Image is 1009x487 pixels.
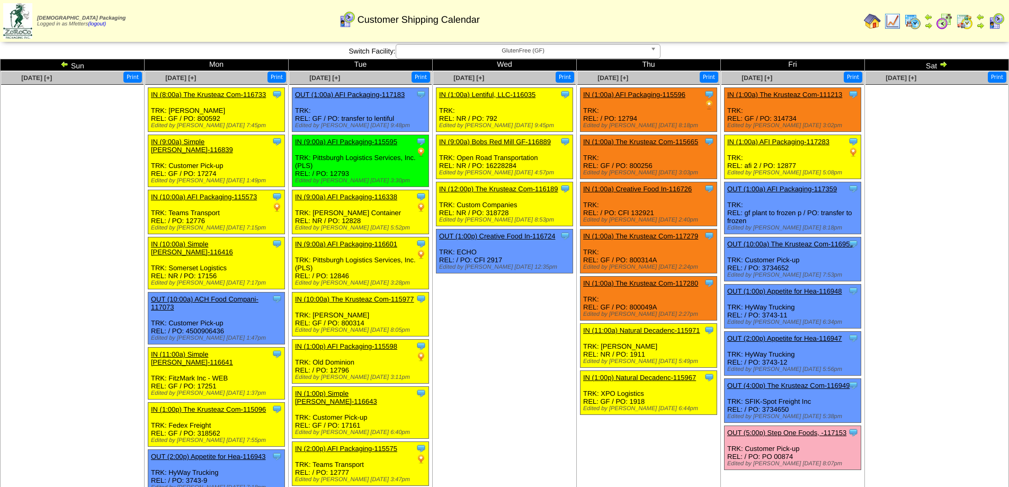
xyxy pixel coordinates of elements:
a: OUT (1:00p) Creative Food In-116724 [439,232,555,240]
img: Tooltip [272,89,282,100]
img: calendarcustomer.gif [338,11,355,28]
div: Edited by [PERSON_NAME] [DATE] 7:55pm [151,437,284,444]
img: home.gif [864,13,881,30]
div: Edited by [PERSON_NAME] [DATE] 7:15pm [151,225,284,231]
div: Edited by [PERSON_NAME] [DATE] 2:27pm [583,311,717,317]
img: Tooltip [272,451,282,462]
a: IN (10:00a) The Krusteaz Com-115977 [295,295,414,303]
div: TRK: REL: afi 2 / PO: 12877 [725,135,861,179]
img: PO [416,249,426,260]
div: TRK: REL: / PO: 12794 [581,88,717,132]
a: IN (10:00a) AFI Packaging-115573 [151,193,257,201]
img: Tooltip [272,191,282,202]
img: PO [704,100,715,110]
td: Mon [145,59,289,71]
div: Edited by [PERSON_NAME] [DATE] 7:45pm [151,122,284,129]
img: Tooltip [560,89,570,100]
div: TRK: REL: gf plant to frozen p / PO: transfer to frozen [725,182,861,234]
a: [DATE] [+] [886,74,916,82]
img: Tooltip [704,372,715,383]
a: OUT (1:00a) AFI Packaging-117183 [295,91,405,99]
a: OUT (1:00p) Appetite for Hea-116948 [727,287,842,295]
div: Edited by [PERSON_NAME] [DATE] 2:24pm [583,264,717,270]
button: Print [844,72,862,83]
img: Tooltip [848,380,859,391]
div: TRK: Customer Pick-up REL: / PO: 4500906436 [148,293,285,344]
div: TRK: REL: / PO: CFI 132921 [581,182,717,226]
div: TRK: [PERSON_NAME] Container REL: NR / PO: 12828 [292,190,429,234]
img: Tooltip [272,404,282,414]
div: Edited by [PERSON_NAME] [DATE] 8:07pm [727,461,861,467]
div: Edited by [PERSON_NAME] [DATE] 3:30pm [295,178,428,184]
div: TRK: FitzMark Inc - WEB REL: GF / PO: 17251 [148,348,285,400]
span: Logged in as Mfetters [37,15,126,27]
img: Tooltip [848,136,859,147]
div: TRK: Pittsburgh Logistics Services, Inc. (PLS) REL: / PO: 12793 [292,135,429,187]
div: TRK: Customer Pick-up REL: GF / PO: 17161 [292,387,429,439]
div: Edited by [PERSON_NAME] [DATE] 9:48pm [295,122,428,129]
div: Edited by [PERSON_NAME] [DATE] 5:56pm [727,366,861,373]
img: Tooltip [848,89,859,100]
div: TRK: XPO Logistics REL: GF / PO: 1918 [581,371,717,415]
a: IN (1:00a) The Krusteaz Com-111213 [727,91,842,99]
a: IN (1:00p) The Krusteaz Com-115096 [151,405,266,413]
a: IN (8:00a) The Krusteaz Com-116733 [151,91,266,99]
div: TRK: Teams Transport REL: / PO: 12776 [148,190,285,234]
img: Tooltip [416,191,426,202]
a: [DATE] [+] [309,74,340,82]
div: TRK: REL: GF / PO: 800049A [581,277,717,321]
a: IN (10:00a) Simple [PERSON_NAME]-116416 [151,240,233,256]
div: Edited by [PERSON_NAME] [DATE] 3:11pm [295,374,428,380]
a: IN (9:00a) AFI Packaging-115595 [295,138,397,146]
img: arrowleft.gif [976,13,985,21]
div: TRK: Somerset Logistics REL: NR / PO: 17156 [148,237,285,289]
img: Tooltip [848,238,859,249]
div: TRK: REL: NR / PO: 792 [436,88,573,132]
img: Tooltip [560,231,570,241]
div: Edited by [PERSON_NAME] [DATE] 6:44pm [583,405,717,412]
a: IN (1:00a) The Krusteaz Com-117280 [583,279,698,287]
img: Tooltip [704,183,715,194]
span: [DATE] [+] [21,74,52,82]
td: Thu [577,59,721,71]
div: Edited by [PERSON_NAME] [DATE] 3:02pm [727,122,861,129]
div: Edited by [PERSON_NAME] [DATE] 3:28pm [295,280,428,286]
a: [DATE] [+] [165,74,196,82]
a: IN (1:00a) Creative Food In-116726 [583,185,692,193]
a: IN (1:00p) AFI Packaging-115598 [295,342,397,350]
span: [DEMOGRAPHIC_DATA] Packaging [37,15,126,21]
div: Edited by [PERSON_NAME] [DATE] 5:49pm [583,358,717,365]
a: IN (1:00a) AFI Packaging-115596 [583,91,685,99]
a: [DATE] [+] [597,74,628,82]
img: arrowright.gif [976,21,985,30]
img: arrowleft.gif [924,13,933,21]
img: PO [272,202,282,212]
a: IN (11:00a) Natural Decadenc-115971 [583,326,700,334]
div: TRK: HyWay Trucking REL: / PO: 3743-12 [725,332,861,376]
div: Edited by [PERSON_NAME] [DATE] 6:34pm [727,319,861,325]
img: zoroco-logo-small.webp [3,3,32,39]
img: PO [848,147,859,157]
img: Tooltip [272,349,282,359]
img: Tooltip [704,136,715,147]
div: Edited by [PERSON_NAME] [DATE] 3:47pm [295,476,428,483]
a: IN (1:00a) The Krusteaz Com-115665 [583,138,698,146]
img: Tooltip [848,427,859,438]
button: Print [267,72,286,83]
img: Tooltip [848,286,859,296]
button: Print [988,72,1006,83]
img: Tooltip [272,136,282,147]
a: OUT (5:00p) Step One Foods, -117153 [727,429,846,437]
img: Tooltip [560,136,570,147]
a: IN (12:00p) The Krusteaz Com-116189 [439,185,558,193]
td: Wed [433,59,577,71]
div: Edited by [PERSON_NAME] [DATE] 5:38pm [727,413,861,420]
div: Edited by [PERSON_NAME] [DATE] 8:18pm [727,225,861,231]
div: TRK: Fedex Freight REL: GF / PO: 318562 [148,403,285,447]
a: [DATE] [+] [453,74,484,82]
div: Edited by [PERSON_NAME] [DATE] 4:57pm [439,170,573,176]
